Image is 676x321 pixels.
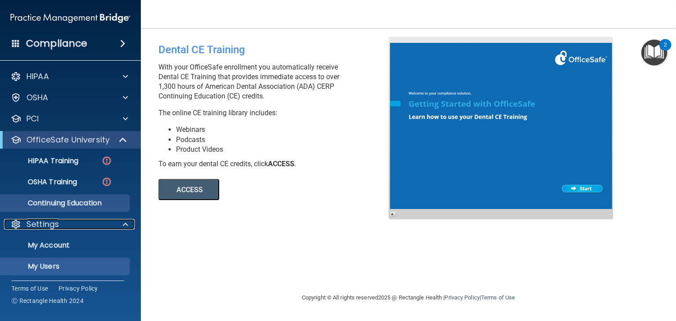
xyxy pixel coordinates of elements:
li: Product Videos [176,145,395,154]
p: OSHA [26,92,48,103]
div: Dental CE Training [158,37,395,62]
a: Privacy Policy [445,294,479,301]
a: ACCESS [158,187,399,193]
button: Open Resource Center, 2 new notifications [641,40,667,66]
a: Privacy Policy [59,284,98,293]
li: Webinars [176,125,395,135]
p: OfficeSafe University [26,135,110,145]
a: OSHA [11,92,128,103]
a: OfficeSafe University [11,135,128,145]
img: danger-circle.6113f641.png [101,155,112,166]
a: Terms of Use [11,284,48,293]
a: PCI [11,113,128,124]
h4: Compliance [26,37,87,50]
button: ACCESS [158,179,219,200]
p: HIPAA Training [6,157,78,165]
a: Terms of Use [481,294,515,301]
span: Ⓒ Rectangle Health 2024 [11,296,84,305]
p: My Users [6,262,126,271]
p: Continuing Education [6,199,126,208]
p: The online CE training library includes: [158,108,395,118]
div: 2 [664,45,667,56]
iframe: Drift Widget Chat Controller [524,263,665,298]
p: PCI [26,113,39,124]
img: danger-circle.6113f641.png [101,176,112,187]
p: OSHA Training [6,178,77,186]
img: PMB logo [11,9,130,27]
p: My Account [6,241,126,250]
a: Settings [11,219,128,230]
li: Podcasts [176,135,395,145]
p: HIPAA [26,71,49,82]
a: HIPAA [11,71,128,82]
p: Settings [26,219,59,230]
div: To earn your dental CE credits, click . [158,159,395,169]
b: ACCESS [268,160,294,168]
p: With your OfficeSafe enrollment you automatically receive Dental CE Training that provides immedi... [158,62,395,101]
div: Copyright © All rights reserved 2025 @ Rectangle Health | | [248,284,569,312]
